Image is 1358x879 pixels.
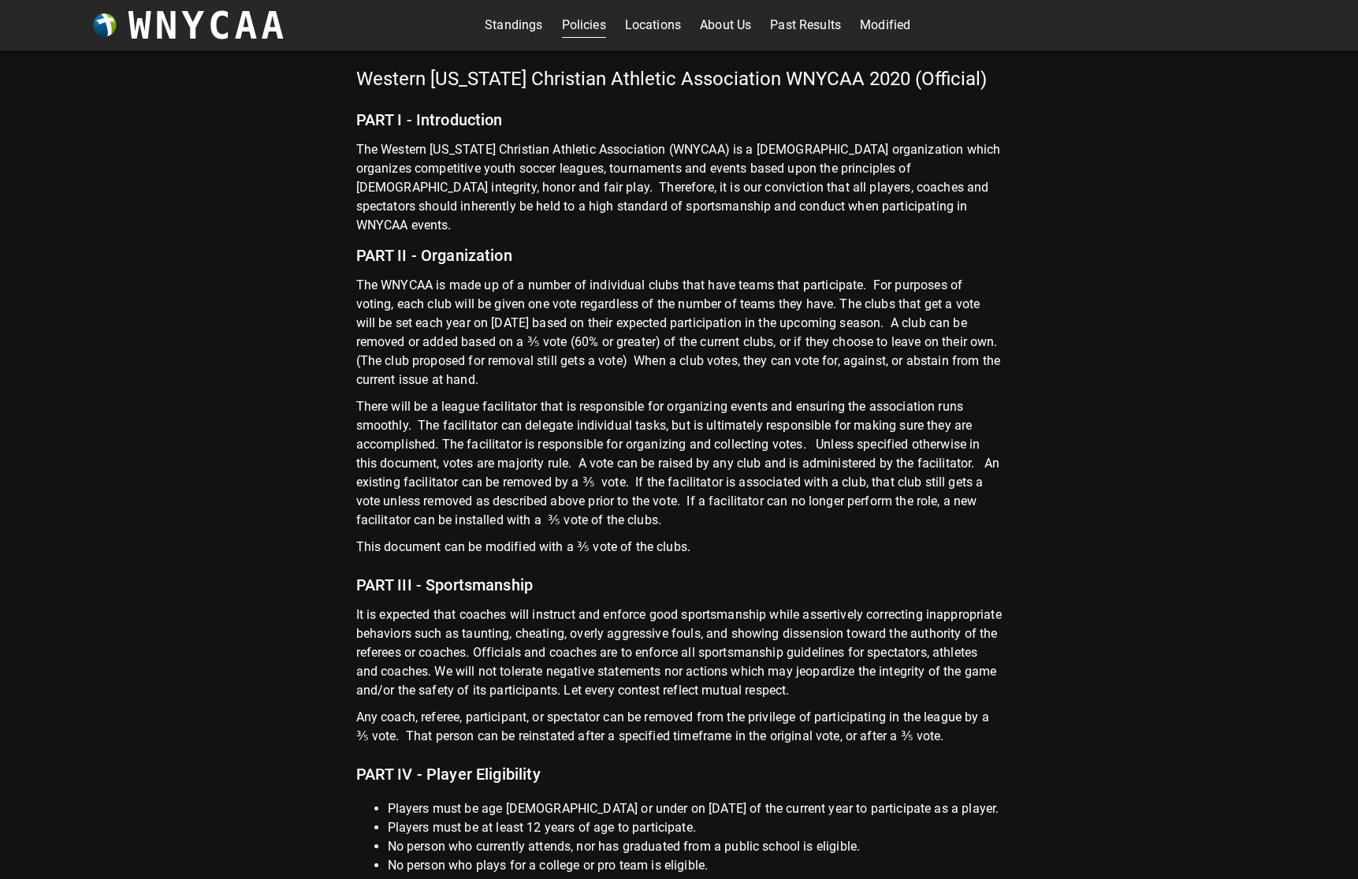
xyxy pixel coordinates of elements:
h6: PART IV - Player Eligibility [356,754,1003,787]
a: Locations [625,13,681,38]
a: Past Results [770,13,841,38]
h6: PART III - Sportsmanship [356,564,1003,605]
h6: PART II - Organization [356,235,1003,276]
p: The WNYCAA is made up of a number of individual clubs that have teams that participate. For purpo... [356,276,1003,397]
h3: WNYCAA [128,3,288,47]
li: Players must be at least 12 years of age to participate. [388,818,1003,837]
p: Any coach, referee, participant, or spectator can be removed from the privilege of participating ... [356,708,1003,754]
img: wnycaaBall.png [93,13,117,37]
p: This document can be modified with a ⅗ vote of the clubs. [356,538,1003,564]
h5: Western [US_STATE] Christian Athletic Association WNYCAA 2020 (Official) [356,66,1003,99]
li: No person who currently attends, nor has graduated from a public school is eligible. [388,837,1003,856]
a: Modified [860,13,910,38]
li: Players must be age [DEMOGRAPHIC_DATA] or under on [DATE] of the current year to participate as a... [388,799,1003,818]
a: Standings [485,13,542,38]
p: The Western [US_STATE] Christian Athletic Association (WNYCAA) is a [DEMOGRAPHIC_DATA] organizati... [356,140,1003,235]
h6: PART I - Introduction [356,99,1003,140]
p: It is expected that coaches will instruct and enforce good sportsmanship while assertively correc... [356,605,1003,708]
a: About Us [700,13,751,38]
li: No person who plays for a college or pro team is eligible. [388,856,1003,875]
p: There will be a league facilitator that is responsible for organizing events and ensuring the ass... [356,397,1003,538]
a: Policies [562,13,606,38]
